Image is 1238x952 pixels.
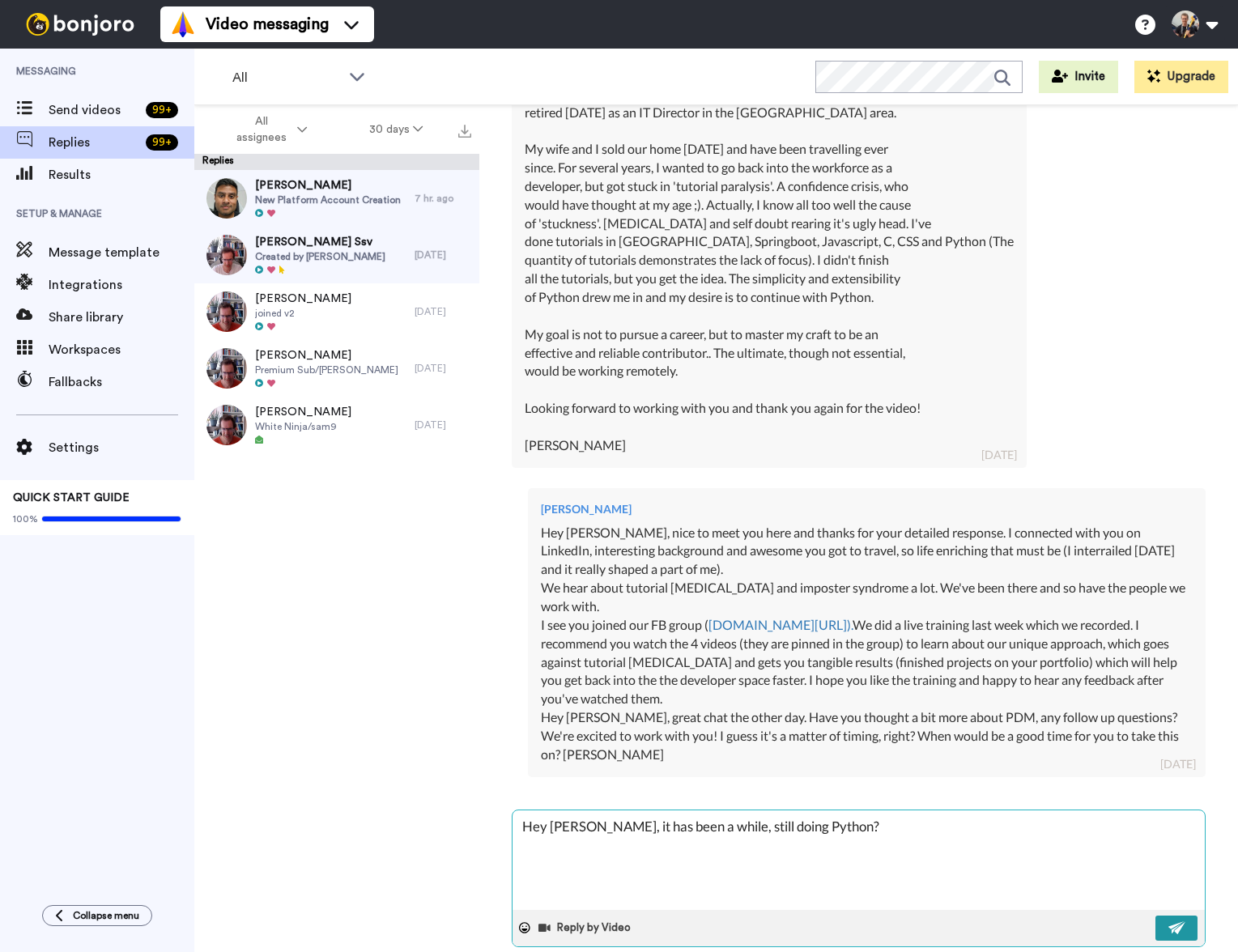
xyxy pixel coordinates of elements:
[170,11,196,37] img: vm-color.svg
[255,347,398,363] span: [PERSON_NAME]
[146,134,178,151] div: 99 +
[206,405,247,445] img: 39bf2859-18cd-408e-a736-e47ab30efbe0-thumb.jpg
[525,11,1014,454] div: Thank you for the video response. You can learn a little more about me at my linkedin account, I ...
[708,617,853,632] a: [DOMAIN_NAME][URL]).
[194,283,479,340] a: [PERSON_NAME]joined v2[DATE]
[232,68,341,87] span: All
[338,115,454,144] button: 30 days
[541,524,1193,580] div: Hey [PERSON_NAME], nice to meet you here and thanks for your detailed response. I connected with ...
[458,125,471,138] img: export.svg
[255,307,351,320] span: joined v2
[255,291,351,307] span: [PERSON_NAME]
[194,397,479,453] a: [PERSON_NAME]White Ninja/sam9[DATE]
[194,227,479,283] a: [PERSON_NAME] SsvCreated by [PERSON_NAME][DATE]
[537,916,636,940] button: Reply by Video
[49,243,194,262] span: Message template
[255,177,401,193] span: [PERSON_NAME]
[541,579,1193,616] div: We hear about tutorial [MEDICAL_DATA] and imposter syndrome a lot. We've been there and so have t...
[206,13,329,36] span: Video messaging
[206,291,247,332] img: 63a00cfa-129b-41a3-8d16-60571a7dc5a1-thumb.jpg
[1134,61,1228,93] button: Upgrade
[146,102,178,118] div: 99 +
[255,193,401,206] span: New Platform Account Creation
[541,616,1193,708] div: I see you joined our FB group ( We did a live training last week which we recorded. I recommend y...
[255,420,351,433] span: White Ninja/sam9
[49,308,194,327] span: Share library
[49,372,194,392] span: Fallbacks
[255,234,385,250] span: [PERSON_NAME] Ssv
[1168,921,1186,934] img: send-white.svg
[541,708,1193,764] div: Hey [PERSON_NAME], great chat the other day. Have you thought a bit more about PDM, any follow up...
[49,133,139,152] span: Replies
[255,250,385,263] span: Created by [PERSON_NAME]
[206,178,247,219] img: d16f3d9a-49f4-4057-9d9f-35bca661647f-thumb.jpg
[415,362,471,375] div: [DATE]
[49,165,194,185] span: Results
[981,447,1017,463] div: [DATE]
[49,438,194,457] span: Settings
[1160,756,1196,772] div: [DATE]
[453,117,476,142] button: Export all results that match these filters now.
[194,340,479,397] a: [PERSON_NAME]Premium Sub/[PERSON_NAME][DATE]
[415,419,471,431] div: [DATE]
[42,905,152,926] button: Collapse menu
[49,275,194,295] span: Integrations
[228,113,294,146] span: All assignees
[13,492,130,504] span: QUICK START GUIDE
[541,501,1193,517] div: [PERSON_NAME]
[206,235,247,275] img: cfa5c9c0-c59a-41d1-8262-179936c0c8ee-thumb.jpg
[194,170,479,227] a: [PERSON_NAME]New Platform Account Creation7 hr. ago
[415,192,471,205] div: 7 hr. ago
[49,100,139,120] span: Send videos
[198,107,338,152] button: All assignees
[415,249,471,261] div: [DATE]
[415,305,471,318] div: [DATE]
[194,154,479,170] div: Replies
[73,909,139,922] span: Collapse menu
[255,363,398,376] span: Premium Sub/[PERSON_NAME]
[13,512,38,525] span: 100%
[1039,61,1118,93] button: Invite
[49,340,194,359] span: Workspaces
[206,348,247,389] img: 3bc4fa69-c9ed-472d-a0cc-16086dff46d1-thumb.jpg
[513,810,1205,910] textarea: Hey [PERSON_NAME], it has been a while, still doing Python?
[19,13,141,36] img: bj-logo-header-white.svg
[255,404,351,420] span: [PERSON_NAME]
